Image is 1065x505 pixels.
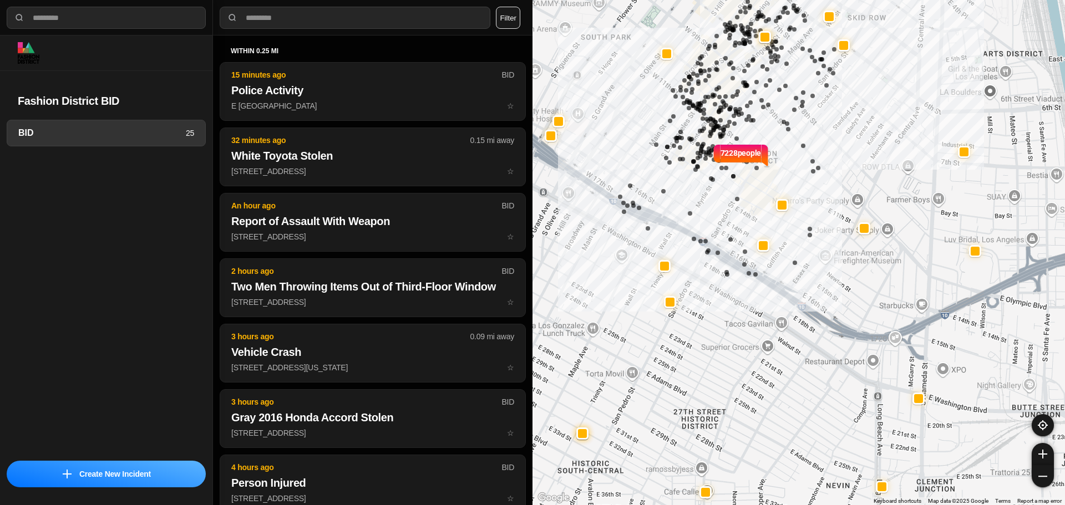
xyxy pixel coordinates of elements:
a: Terms (opens in new tab) [995,498,1011,504]
button: 3 hours ago0.09 mi awayVehicle Crash[STREET_ADDRESS][US_STATE]star [220,324,526,382]
h2: White Toyota Stolen [231,148,514,164]
a: 32 minutes ago0.15 mi awayWhite Toyota Stolen[STREET_ADDRESS]star [220,166,526,176]
img: logo [18,42,39,64]
h2: Fashion District BID [18,93,195,109]
span: star [507,101,514,110]
button: Filter [496,7,520,29]
h2: Gray 2016 Honda Accord Stolen [231,410,514,425]
p: [STREET_ADDRESS] [231,297,514,308]
p: BID [501,200,514,211]
img: search [227,12,238,23]
p: [STREET_ADDRESS] [231,427,514,438]
a: BID25 [7,120,206,146]
p: 32 minutes ago [231,135,470,146]
a: Report a map error [1017,498,1062,504]
span: star [507,167,514,176]
p: [STREET_ADDRESS][US_STATE] [231,362,514,373]
a: 3 hours agoBIDGray 2016 Honda Accord Stolen[STREET_ADDRESS]star [220,428,526,437]
img: notch [761,143,769,167]
button: zoom-out [1032,465,1054,487]
p: [STREET_ADDRESS] [231,231,514,242]
button: 15 minutes agoBIDPolice ActivityE [GEOGRAPHIC_DATA]star [220,62,526,121]
h2: Report of Assault With Weapon [231,213,514,229]
span: star [507,429,514,437]
button: An hour agoBIDReport of Assault With Weapon[STREET_ADDRESS]star [220,193,526,252]
p: 0.15 mi away [470,135,514,146]
p: BID [501,69,514,80]
button: recenter [1032,414,1054,436]
a: 15 minutes agoBIDPolice ActivityE [GEOGRAPHIC_DATA]star [220,101,526,110]
p: [STREET_ADDRESS] [231,493,514,504]
p: BID [501,266,514,277]
span: star [507,363,514,372]
p: 3 hours ago [231,396,501,407]
p: 3 hours ago [231,331,470,342]
p: 0.09 mi away [470,331,514,342]
h2: Two Men Throwing Items Out of Third-Floor Window [231,279,514,294]
button: Keyboard shortcuts [874,497,921,505]
img: recenter [1038,420,1048,430]
img: icon [63,470,72,478]
a: 4 hours agoBIDPerson Injured[STREET_ADDRESS]star [220,493,526,503]
p: Create New Incident [79,468,151,480]
button: 2 hours agoBIDTwo Men Throwing Items Out of Third-Floor Window[STREET_ADDRESS]star [220,258,526,317]
p: 4 hours ago [231,462,501,473]
p: BID [501,396,514,407]
img: Google [535,491,572,505]
img: notch [712,143,721,167]
span: star [507,494,514,503]
a: 3 hours ago0.09 mi awayVehicle Crash[STREET_ADDRESS][US_STATE]star [220,363,526,372]
p: [STREET_ADDRESS] [231,166,514,177]
button: iconCreate New Incident [7,461,206,487]
p: 25 [186,127,194,139]
h2: Police Activity [231,83,514,98]
p: An hour ago [231,200,501,211]
p: E [GEOGRAPHIC_DATA] [231,100,514,111]
button: zoom-in [1032,443,1054,465]
a: 2 hours agoBIDTwo Men Throwing Items Out of Third-Floor Window[STREET_ADDRESS]star [220,297,526,307]
img: zoom-in [1038,450,1047,458]
img: search [14,12,25,23]
a: An hour agoBIDReport of Assault With Weapon[STREET_ADDRESS]star [220,232,526,241]
h5: within 0.25 mi [231,47,515,55]
button: 3 hours agoBIDGray 2016 Honda Accord Stolen[STREET_ADDRESS]star [220,389,526,448]
a: Open this area in Google Maps (opens a new window) [535,491,572,505]
span: Map data ©2025 Google [928,498,988,504]
span: star [507,298,514,307]
p: 15 minutes ago [231,69,501,80]
h2: Person Injured [231,475,514,491]
p: BID [501,462,514,473]
p: 7228 people [721,147,762,172]
p: 2 hours ago [231,266,501,277]
img: zoom-out [1038,472,1047,481]
span: star [507,232,514,241]
button: 32 minutes ago0.15 mi awayWhite Toyota Stolen[STREET_ADDRESS]star [220,127,526,186]
h2: Vehicle Crash [231,344,514,360]
h3: BID [18,126,186,140]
